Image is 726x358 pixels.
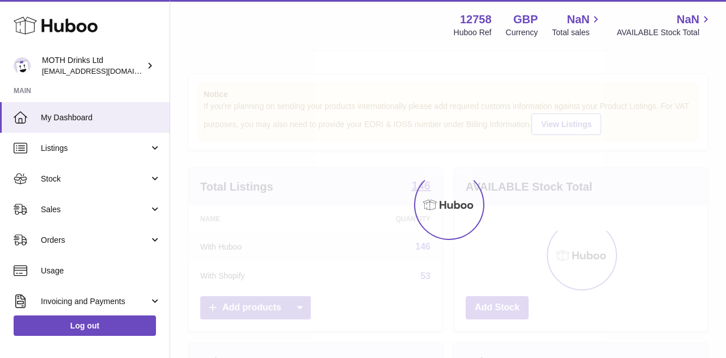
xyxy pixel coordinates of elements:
span: NaN [567,12,589,27]
span: Total sales [552,27,602,38]
img: orders@mothdrinks.com [14,57,31,74]
span: My Dashboard [41,112,161,123]
strong: 12758 [460,12,492,27]
div: Currency [506,27,538,38]
div: MOTH Drinks Ltd [42,55,144,77]
div: Huboo Ref [454,27,492,38]
span: Listings [41,143,149,154]
a: NaN AVAILABLE Stock Total [617,12,712,38]
span: AVAILABLE Stock Total [617,27,712,38]
span: Stock [41,174,149,184]
span: Orders [41,235,149,246]
a: NaN Total sales [552,12,602,38]
strong: GBP [513,12,538,27]
span: Usage [41,266,161,276]
span: Sales [41,204,149,215]
a: Log out [14,315,156,336]
span: NaN [677,12,699,27]
span: Invoicing and Payments [41,296,149,307]
span: [EMAIL_ADDRESS][DOMAIN_NAME] [42,66,167,75]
